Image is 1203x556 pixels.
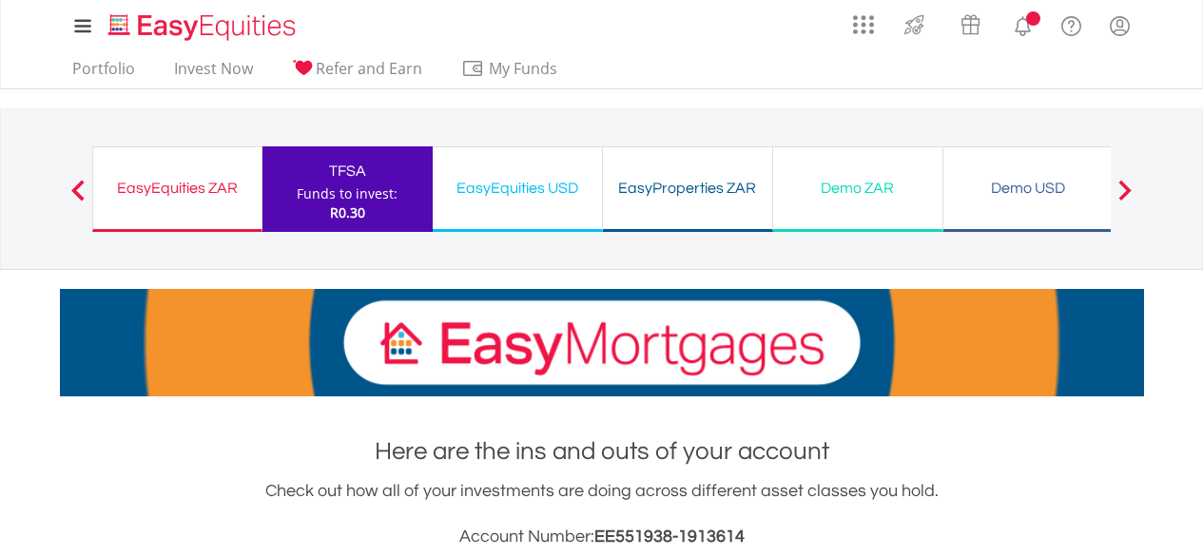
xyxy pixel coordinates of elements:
a: My Profile [1096,5,1144,47]
div: Demo USD [955,175,1101,201]
img: grid-menu-icon.svg [853,14,874,35]
img: EasyEquities_Logo.png [105,11,303,43]
a: Home page [101,5,303,43]
span: R0.30 [330,203,365,221]
a: FAQ's and Support [1047,5,1096,43]
img: thrive-v2.svg [899,10,930,40]
div: TFSA [274,158,421,184]
div: EasyProperties ZAR [614,175,761,201]
a: Vouchers [942,5,999,40]
span: Refer and Earn [316,58,422,79]
span: EE551938-1913614 [594,527,745,546]
div: Check out how all of your investments are doing across different asset classes you hold. [60,478,1144,550]
a: Refer and Earn [284,59,430,88]
a: AppsGrid [841,5,886,35]
img: vouchers-v2.svg [955,10,986,40]
button: Previous [59,189,97,208]
div: Demo ZAR [785,175,931,201]
div: Funds to invest: [297,184,398,203]
span: My Funds [461,56,586,81]
a: Portfolio [65,59,143,88]
a: Notifications [999,5,1047,43]
h3: Account Number: [60,524,1144,550]
div: EasyEquities ZAR [105,175,250,201]
div: EasyEquities USD [444,175,591,201]
button: Next [1106,189,1144,208]
h1: Here are the ins and outs of your account [60,434,1144,469]
a: Invest Now [166,59,261,88]
img: EasyMortage Promotion Banner [60,289,1144,396]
